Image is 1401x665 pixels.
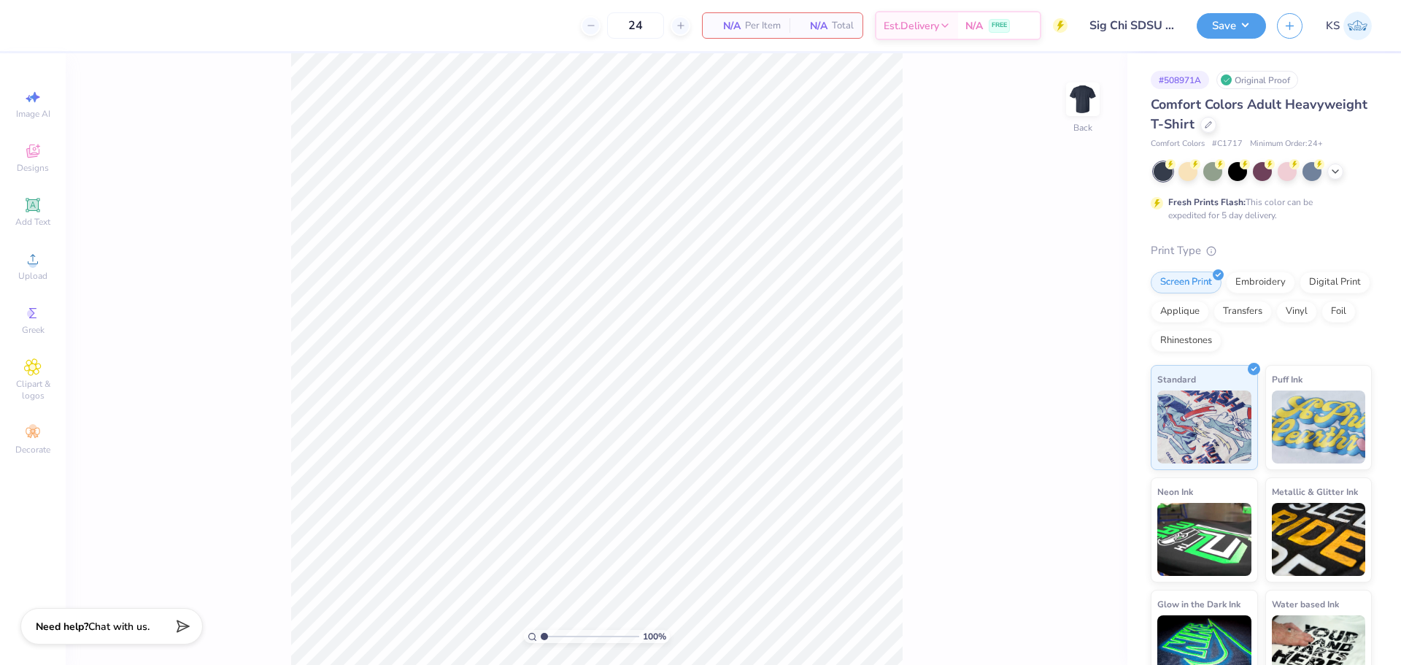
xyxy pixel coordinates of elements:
span: Upload [18,270,47,282]
div: Transfers [1213,301,1272,323]
div: Embroidery [1226,272,1295,293]
img: Puff Ink [1272,391,1366,464]
span: Neon Ink [1157,484,1193,499]
span: Minimum Order: 24 + [1250,138,1323,150]
div: Applique [1151,301,1209,323]
div: Foil [1321,301,1356,323]
input: Untitled Design [1078,11,1186,40]
span: Comfort Colors Adult Heavyweight T-Shirt [1151,96,1367,133]
strong: Fresh Prints Flash: [1168,196,1246,208]
img: Kath Sales [1343,12,1372,40]
span: 100 % [643,630,666,643]
div: # 508971A [1151,71,1209,89]
span: Metallic & Glitter Ink [1272,484,1358,499]
span: Greek [22,324,45,336]
span: Decorate [15,444,50,455]
span: # C1717 [1212,138,1243,150]
img: Metallic & Glitter Ink [1272,503,1366,576]
img: Neon Ink [1157,503,1251,576]
span: Est. Delivery [884,18,939,34]
span: Image AI [16,108,50,120]
span: N/A [798,18,827,34]
span: Puff Ink [1272,372,1302,387]
strong: Need help? [36,620,88,634]
div: Rhinestones [1151,330,1221,352]
span: N/A [965,18,983,34]
span: Chat with us. [88,620,150,634]
span: Designs [17,162,49,174]
div: Digital Print [1300,272,1370,293]
span: Total [832,18,854,34]
span: Clipart & logos [7,378,58,401]
input: – – [607,12,664,39]
a: KS [1326,12,1372,40]
span: Comfort Colors [1151,138,1205,150]
span: Add Text [15,216,50,228]
div: Back [1073,121,1092,134]
img: Back [1068,85,1097,114]
button: Save [1197,13,1266,39]
div: Vinyl [1276,301,1317,323]
div: This color can be expedited for 5 day delivery. [1168,196,1348,222]
span: Water based Ink [1272,596,1339,612]
span: Glow in the Dark Ink [1157,596,1240,612]
img: Standard [1157,391,1251,464]
span: N/A [711,18,741,34]
span: Per Item [745,18,781,34]
div: Print Type [1151,242,1372,259]
span: KS [1326,18,1340,34]
span: Standard [1157,372,1196,387]
span: FREE [992,20,1007,31]
div: Original Proof [1216,71,1298,89]
div: Screen Print [1151,272,1221,293]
